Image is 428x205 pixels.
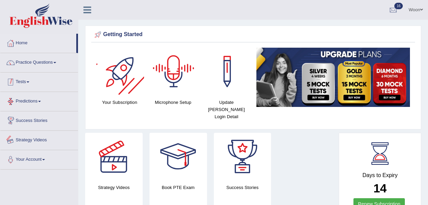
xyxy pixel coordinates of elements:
[0,92,78,109] a: Predictions
[0,150,78,167] a: Your Account
[0,34,76,51] a: Home
[0,73,78,90] a: Tests
[149,184,207,191] h4: Book PTE Exam
[203,99,250,120] h4: Update [PERSON_NAME] Login Detail
[394,3,403,9] span: 16
[96,99,143,106] h4: Your Subscription
[150,99,196,106] h4: Microphone Setup
[0,131,78,148] a: Strategy Videos
[214,184,271,191] h4: Success Stories
[93,30,413,40] div: Getting Started
[374,182,387,195] b: 14
[0,111,78,128] a: Success Stories
[347,172,413,178] h4: Days to Expiry
[256,48,410,107] img: small5.jpg
[0,53,78,70] a: Practice Questions
[85,184,143,191] h4: Strategy Videos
